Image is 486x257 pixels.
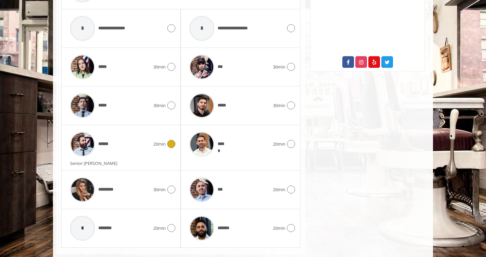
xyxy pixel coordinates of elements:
span: 20min [273,141,285,148]
span: 30min [273,64,285,70]
span: 30min [153,102,166,109]
span: 20min [273,225,285,232]
span: 30min [153,186,166,193]
span: 20min [273,186,285,193]
span: 30min [153,64,166,70]
span: Senior [PERSON_NAME] [70,160,121,166]
span: 20min [153,225,166,232]
span: 20min [153,141,166,148]
span: 30min [273,102,285,109]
